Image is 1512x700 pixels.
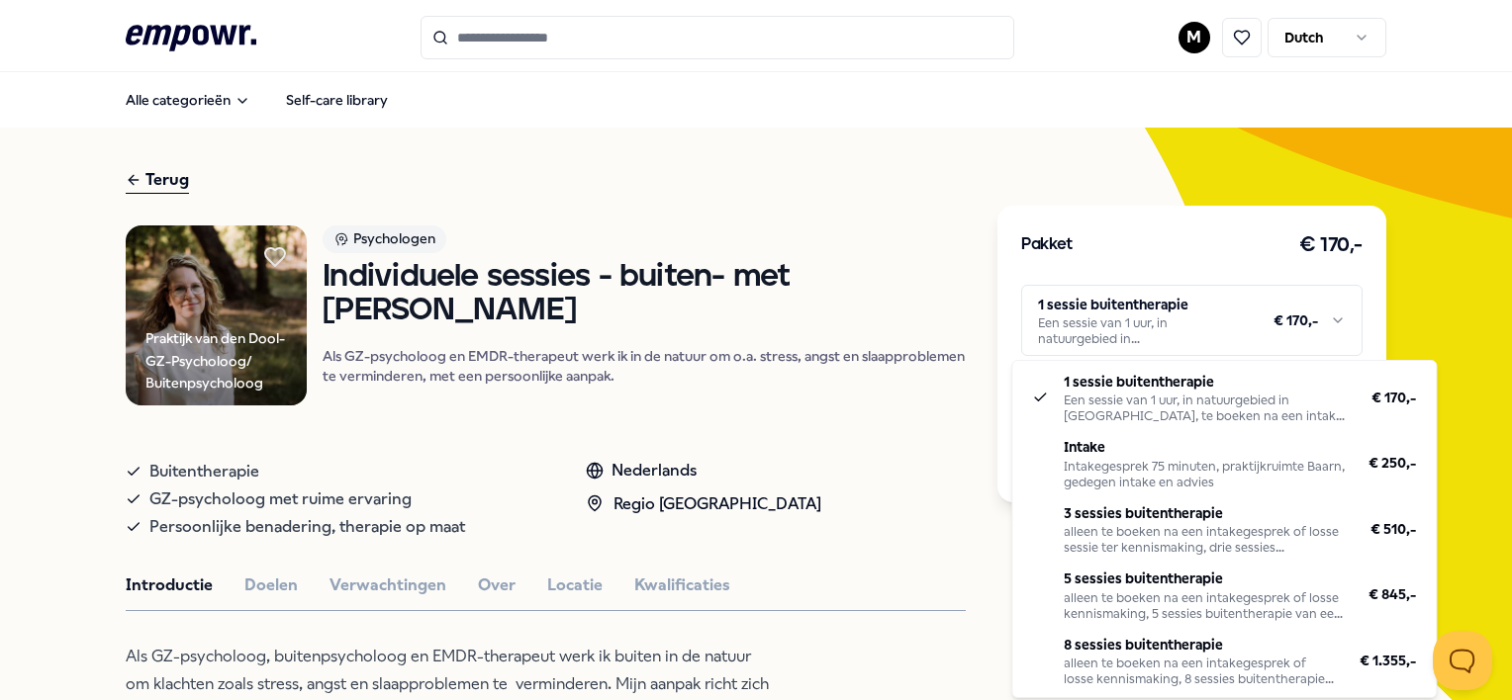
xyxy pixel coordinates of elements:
[1064,459,1345,490] div: Intakegesprek 75 minuten, praktijkruimte Baarn, gedegen intake en advies
[1064,634,1336,656] p: 8 sessies buitentherapie
[1064,590,1345,622] div: alleen te boeken na een intakegesprek of losse kennismaking, 5 sessies buitentherapie van een uur
[1360,650,1416,671] span: € 1.355,-
[1371,387,1416,408] span: € 170,-
[1064,393,1348,424] div: Een sessie van 1 uur, in natuurgebied in [GEOGRAPHIC_DATA], te boeken na een intake of als losse ...
[1369,583,1416,605] span: € 845,-
[1369,452,1416,474] span: € 250,-
[1064,502,1347,524] p: 3 sessies buitentherapie
[1064,656,1336,687] div: alleen te boeken na een intakegesprek of losse kennismaking, 8 sessies buitentherapie van een uur
[1064,568,1345,589] p: 5 sessies buitentherapie
[1064,436,1345,458] p: Intake
[1064,371,1348,393] p: 1 sessie buitentherapie
[1064,524,1347,556] div: alleen te boeken na een intakegesprek of losse sessie ter kennismaking, drie sessies buitentherap...
[1370,518,1416,540] span: € 510,-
